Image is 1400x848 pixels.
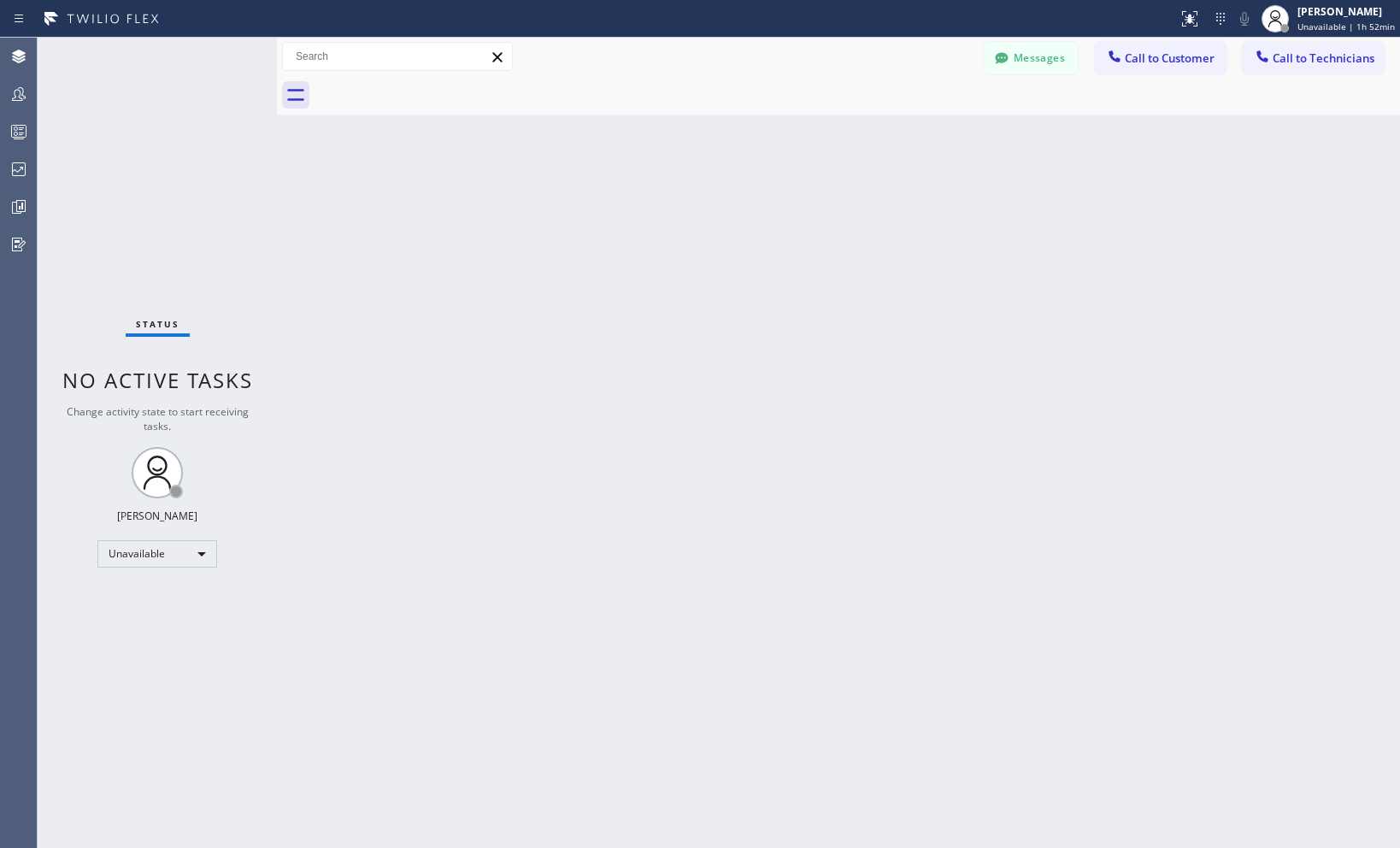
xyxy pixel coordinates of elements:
span: No active tasks [62,366,253,394]
button: Call to Technicians [1243,42,1384,74]
span: Call to Technicians [1273,50,1374,66]
div: [PERSON_NAME] [1297,4,1395,19]
span: Status [136,318,179,330]
button: Call to Customer [1095,42,1226,74]
span: Change activity state to start receiving tasks. [67,404,249,433]
button: Mute [1232,7,1256,31]
input: Search [283,43,512,70]
button: Messages [984,42,1078,74]
div: Unavailable [97,540,217,568]
span: Unavailable | 1h 52min [1297,21,1395,32]
div: [PERSON_NAME] [117,509,197,523]
span: Call to Customer [1125,50,1215,66]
